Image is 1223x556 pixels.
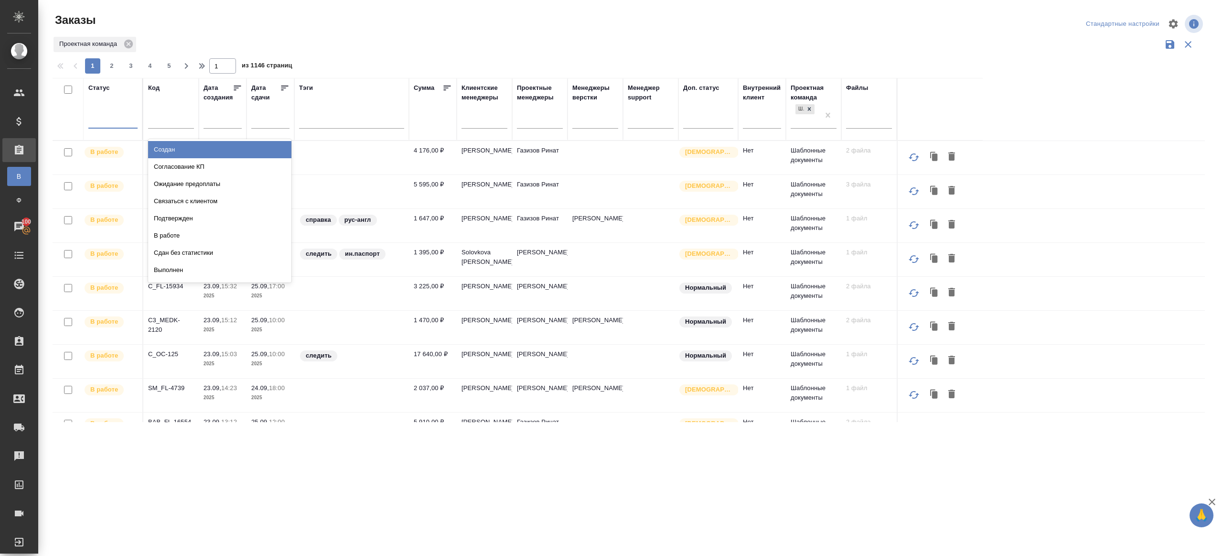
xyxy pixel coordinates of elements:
[123,61,139,71] span: 3
[795,104,804,114] div: Шаблонные документы
[846,316,892,325] p: 2 файла
[1161,35,1179,54] button: Сохранить фильтры
[104,58,119,74] button: 2
[1179,35,1197,54] button: Сбросить фильтры
[90,385,118,394] p: В работе
[84,146,138,159] div: Выставляет ПМ после принятия заказа от КМа
[786,209,841,242] td: Шаблонные документы
[251,359,290,369] p: 2025
[743,146,781,155] p: Нет
[84,349,138,362] div: Выставляет ПМ после принятия заказа от КМа
[251,384,269,392] p: 24.09,
[944,148,960,166] button: Удалить
[683,83,719,93] div: Доп. статус
[409,379,457,412] td: 2 037,00 ₽
[269,316,285,324] p: 10:00
[572,83,618,102] div: Менеджеры верстки
[902,248,925,271] button: Обновить
[90,283,118,293] p: В работе
[457,277,512,310] td: [PERSON_NAME]
[7,191,31,210] a: Ф
[221,316,237,324] p: 15:12
[299,248,404,261] div: следить, ин.паспорт
[409,311,457,344] td: 1 470,00 ₽
[678,214,733,227] div: Выставляется автоматически для первых 3 заказов нового контактного лица. Особое внимание
[306,249,332,259] p: следить
[148,279,291,296] div: Завершен
[123,58,139,74] button: 3
[512,141,568,174] td: Газизов Ринат
[846,83,868,93] div: Файлы
[299,349,404,362] div: следить
[148,349,194,359] p: C_OC-125
[786,277,841,310] td: Шаблонные документы
[104,61,119,71] span: 2
[457,345,512,378] td: [PERSON_NAME]
[846,417,892,427] p: 2 файла
[204,393,242,403] p: 2025
[902,417,925,440] button: Обновить
[204,384,221,392] p: 23.09,
[457,311,512,344] td: [PERSON_NAME]
[457,175,512,208] td: [PERSON_NAME]
[743,248,781,257] p: Нет
[678,282,733,294] div: Статус по умолчанию для стандартных заказов
[148,83,160,93] div: Код
[59,39,120,49] p: Проектная команда
[204,359,242,369] p: 2025
[925,284,944,302] button: Клонировать
[1185,15,1205,33] span: Посмотреть информацию
[251,316,269,324] p: 25.09,
[409,277,457,310] td: 3 225,00 ₽
[846,383,892,393] p: 1 файл
[791,83,837,102] div: Проектная команда
[786,413,841,446] td: Шаблонные документы
[84,282,138,294] div: Выставляет ПМ после принятия заказа от КМа
[148,417,194,427] p: BAB_FL-16554
[457,209,512,242] td: [PERSON_NAME]
[251,393,290,403] p: 2025
[457,141,512,174] td: [PERSON_NAME]
[414,83,434,93] div: Сумма
[7,167,31,186] a: В
[512,413,568,446] td: Газизов Ринат
[251,418,269,425] p: 25.09,
[786,345,841,378] td: Шаблонные документы
[902,349,925,372] button: Обновить
[148,227,291,244] div: В работе
[148,193,291,210] div: Связаться с клиентом
[84,383,138,396] div: Выставляет ПМ после принятия заказа от КМа
[251,83,280,102] div: Дата сдачи
[685,385,733,394] p: [DEMOGRAPHIC_DATA]
[84,214,138,227] div: Выставляет ПМ после принятия заказа от КМа
[306,215,331,225] p: справка
[786,379,841,412] td: Шаблонные документы
[925,148,944,166] button: Клонировать
[269,418,285,425] p: 12:00
[242,60,292,74] span: из 1146 страниц
[221,418,237,425] p: 13:12
[678,349,733,362] div: Статус по умолчанию для стандартных заказов
[944,182,960,200] button: Удалить
[846,248,892,257] p: 1 файл
[251,325,290,335] p: 2025
[678,248,733,261] div: Выставляется автоматически для первых 3 заказов нового контактного лица. Особое внимание
[12,172,26,181] span: В
[902,214,925,237] button: Обновить
[685,147,733,157] p: [DEMOGRAPHIC_DATA]
[512,209,568,242] td: Газизов Ринат
[925,250,944,268] button: Клонировать
[142,61,158,71] span: 4
[846,180,892,189] p: 3 файла
[148,210,291,227] div: Подтвержден
[512,175,568,208] td: Газизов Ринат
[148,175,291,193] div: Ожидание предоплаты
[628,83,674,102] div: Менеджер support
[84,180,138,193] div: Выставляет ПМ после принятия заказа от КМа
[743,316,781,325] p: Нет
[409,141,457,174] td: 4 176,00 ₽
[148,141,291,158] div: Создан
[512,243,568,276] td: [PERSON_NAME]
[90,249,118,259] p: В работе
[902,383,925,406] button: Обновить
